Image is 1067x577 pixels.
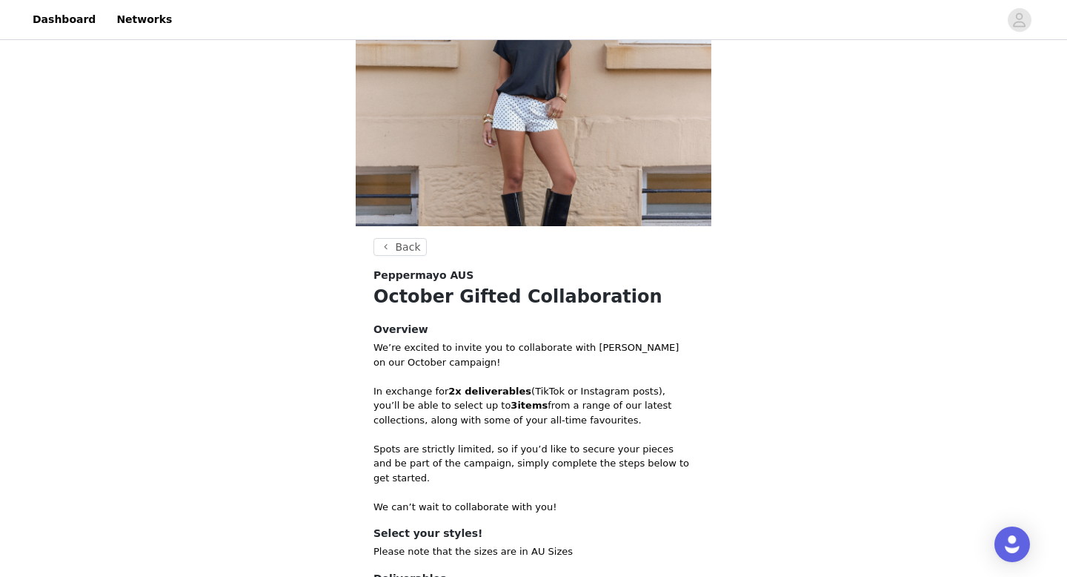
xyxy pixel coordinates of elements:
[373,500,694,515] p: We can’t wait to collaborate with you!
[373,384,694,428] p: In exchange for (TikTok or Instagram posts), you’ll be able to select up to from a range of our l...
[448,386,531,397] strong: 2x deliverables
[373,526,694,541] h4: Select your styles!
[517,400,548,411] strong: items
[1012,8,1026,32] div: avatar
[107,3,181,36] a: Networks
[373,322,694,337] h4: Overview
[24,3,104,36] a: Dashboard
[373,238,427,256] button: Back
[994,527,1030,562] div: Open Intercom Messenger
[373,544,694,559] p: Please note that the sizes are in AU Sizes
[373,283,694,310] h1: October Gifted Collaboration
[373,340,694,369] p: We’re excited to invite you to collaborate with [PERSON_NAME] on our October campaign!
[373,442,694,486] p: Spots are strictly limited, so if you’d like to secure your pieces and be part of the campaign, s...
[373,268,473,283] span: Peppermayo AUS
[511,400,517,411] strong: 3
